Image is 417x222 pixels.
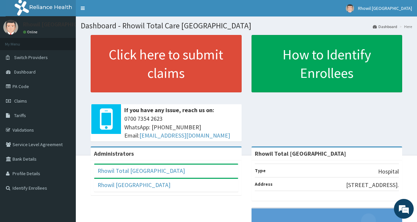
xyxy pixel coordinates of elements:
span: Switch Providers [14,54,48,60]
b: If you have any issue, reach us on: [124,106,214,114]
a: Click here to submit claims [91,35,242,92]
span: Tariffs [14,112,26,118]
span: Claims [14,98,27,104]
span: Dashboard [14,69,36,75]
li: Here [398,24,412,29]
b: Administrators [94,150,134,157]
img: User Image [3,20,18,35]
a: Online [23,30,39,34]
p: [STREET_ADDRESS]. [346,181,399,189]
a: Rhowil Total [GEOGRAPHIC_DATA] [98,167,185,174]
strong: Rhowil Total [GEOGRAPHIC_DATA] [255,150,346,157]
a: How to Identify Enrollees [252,35,402,92]
p: Hospital [378,167,399,176]
h1: Dashboard - Rhowil Total Care [GEOGRAPHIC_DATA] [81,21,412,30]
p: Rhowil [GEOGRAPHIC_DATA] [23,21,96,27]
a: Rhowil [GEOGRAPHIC_DATA] [98,181,170,189]
b: Type [255,168,266,174]
a: Dashboard [373,24,397,29]
b: Address [255,181,273,187]
span: Rhowil [GEOGRAPHIC_DATA] [358,5,412,11]
a: [EMAIL_ADDRESS][DOMAIN_NAME] [139,132,230,139]
img: User Image [346,4,354,13]
span: 0700 7354 2623 WhatsApp: [PHONE_NUMBER] Email: [124,114,238,140]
